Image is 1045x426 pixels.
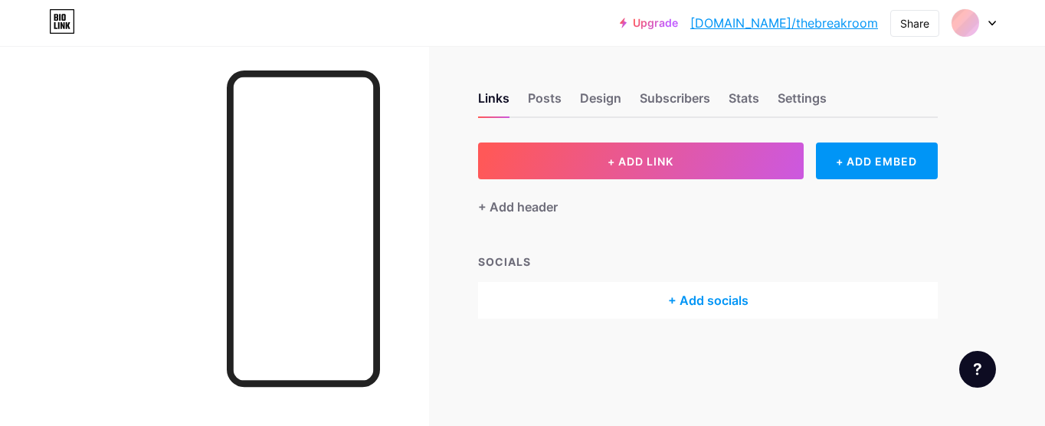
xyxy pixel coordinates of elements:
[478,89,509,116] div: Links
[900,15,929,31] div: Share
[640,89,710,116] div: Subscribers
[729,89,759,116] div: Stats
[580,89,621,116] div: Design
[478,198,558,216] div: + Add header
[816,143,938,179] div: + ADD EMBED
[690,14,878,32] a: [DOMAIN_NAME]/thebreakroom
[478,143,804,179] button: + ADD LINK
[620,17,678,29] a: Upgrade
[478,254,938,270] div: SOCIALS
[478,282,938,319] div: + Add socials
[608,155,673,168] span: + ADD LINK
[778,89,827,116] div: Settings
[528,89,562,116] div: Posts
